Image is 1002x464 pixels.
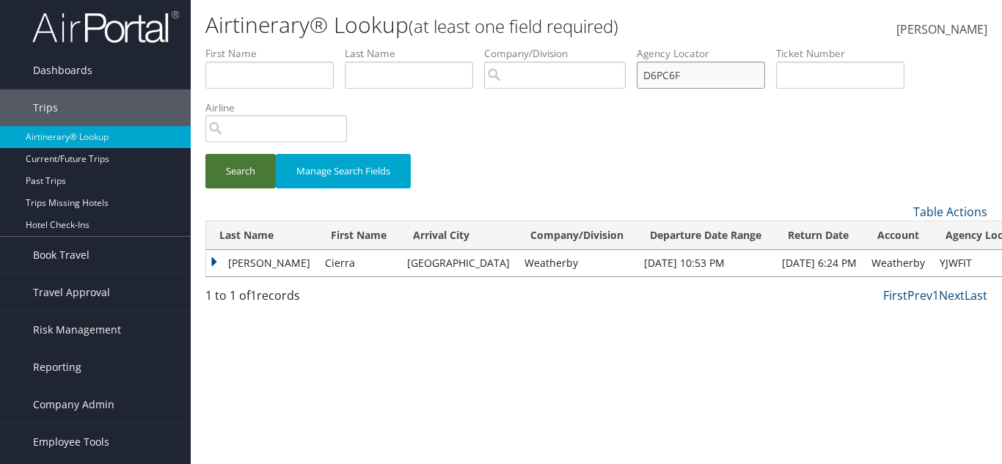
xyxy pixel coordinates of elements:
span: Employee Tools [33,424,109,460]
th: Company/Division [517,221,637,250]
a: Last [965,287,987,303]
a: First [883,287,907,303]
label: Company/Division [484,46,637,61]
td: [PERSON_NAME] [206,250,318,276]
span: 1 [250,287,257,303]
a: 1 [932,287,939,303]
td: [DATE] 6:24 PM [775,250,864,276]
a: [PERSON_NAME] [896,7,987,53]
span: Book Travel [33,237,89,273]
span: Dashboards [33,52,92,89]
small: (at least one field required) [409,14,618,38]
label: Agency Locator [637,46,776,61]
img: airportal-logo.png [32,10,179,44]
a: Next [939,287,965,303]
th: First Name: activate to sort column ascending [318,221,400,250]
div: 1 to 1 of records [205,287,384,312]
th: Account: activate to sort column ascending [864,221,932,250]
td: [DATE] 10:53 PM [637,250,775,276]
label: Airline [205,100,358,115]
button: Manage Search Fields [276,154,411,188]
label: First Name [205,46,345,61]
th: Return Date: activate to sort column ascending [775,221,864,250]
td: Weatherby [864,250,932,276]
h1: Airtinerary® Lookup [205,10,727,40]
span: Reporting [33,349,81,386]
th: Departure Date Range: activate to sort column ascending [637,221,775,250]
span: [PERSON_NAME] [896,21,987,37]
a: Table Actions [913,204,987,220]
span: Trips [33,89,58,126]
label: Last Name [345,46,484,61]
span: Risk Management [33,312,121,348]
a: Prev [907,287,932,303]
td: Cierra [318,250,400,276]
th: Last Name: activate to sort column ascending [206,221,318,250]
button: Search [205,154,276,188]
td: Weatherby [517,250,637,276]
th: Arrival City: activate to sort column ascending [400,221,517,250]
span: Travel Approval [33,274,110,311]
span: Company Admin [33,386,114,423]
td: [GEOGRAPHIC_DATA] [400,250,517,276]
label: Ticket Number [776,46,915,61]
